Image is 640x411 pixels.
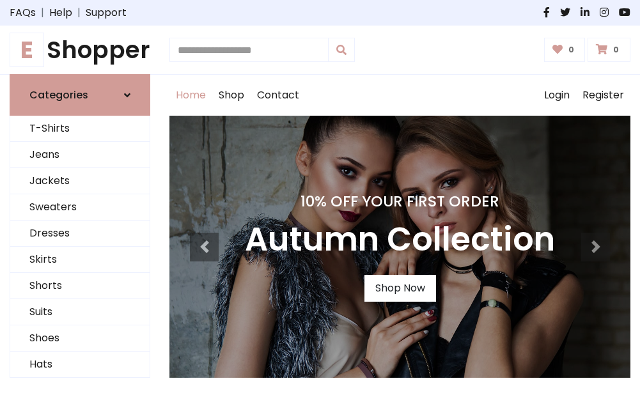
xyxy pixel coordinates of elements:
[169,75,212,116] a: Home
[588,38,630,62] a: 0
[364,275,436,302] a: Shop Now
[10,221,150,247] a: Dresses
[10,33,44,67] span: E
[10,273,150,299] a: Shorts
[10,116,150,142] a: T-Shirts
[10,325,150,352] a: Shoes
[565,44,577,56] span: 0
[610,44,622,56] span: 0
[576,75,630,116] a: Register
[245,192,555,210] h4: 10% Off Your First Order
[10,142,150,168] a: Jeans
[10,299,150,325] a: Suits
[10,247,150,273] a: Skirts
[212,75,251,116] a: Shop
[10,168,150,194] a: Jackets
[10,74,150,116] a: Categories
[10,194,150,221] a: Sweaters
[36,5,49,20] span: |
[72,5,86,20] span: |
[538,75,576,116] a: Login
[245,221,555,260] h3: Autumn Collection
[10,36,150,64] a: EShopper
[49,5,72,20] a: Help
[10,5,36,20] a: FAQs
[29,89,88,101] h6: Categories
[86,5,127,20] a: Support
[544,38,586,62] a: 0
[10,36,150,64] h1: Shopper
[251,75,306,116] a: Contact
[10,352,150,378] a: Hats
